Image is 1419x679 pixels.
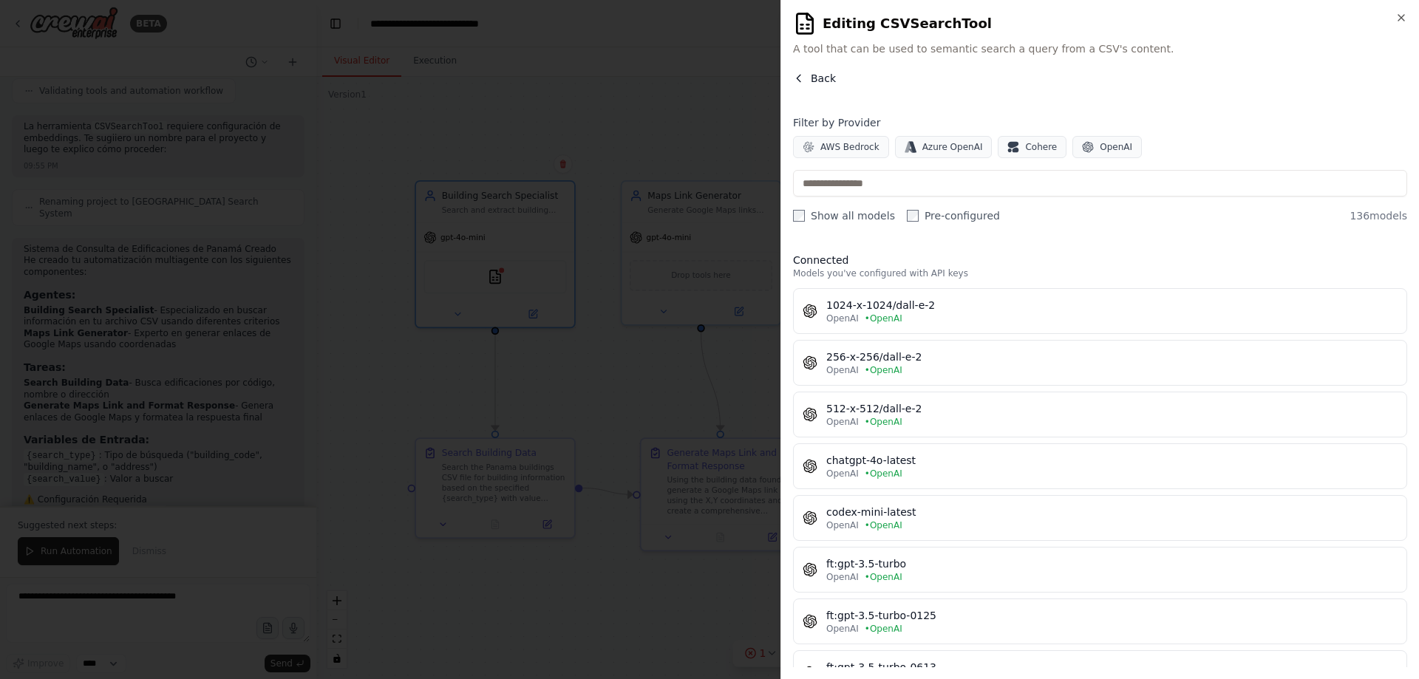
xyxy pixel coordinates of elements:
button: Cohere [998,136,1066,158]
h4: Filter by Provider [793,115,1407,130]
span: OpenAI [826,416,859,428]
div: ft:gpt-3.5-turbo [826,556,1398,571]
span: OpenAI [826,313,859,324]
span: OpenAI [826,571,859,583]
span: • OpenAI [865,623,902,635]
span: OpenAI [826,468,859,480]
span: • OpenAI [865,364,902,376]
span: OpenAI [826,623,859,635]
button: ft:gpt-3.5-turbo-0125OpenAI•OpenAI [793,598,1407,644]
label: Show all models [793,208,895,223]
span: OpenAI [826,364,859,376]
span: Cohere [1025,141,1057,153]
span: Azure OpenAI [922,141,983,153]
div: ft:gpt-3.5-turbo-0613 [826,660,1398,675]
span: • OpenAI [865,313,902,324]
button: OpenAI [1072,136,1142,158]
span: • OpenAI [865,571,902,583]
span: 136 models [1350,208,1407,223]
span: OpenAI [1100,141,1132,153]
div: 1024-x-1024/dall-e-2 [826,298,1398,313]
label: Pre-configured [907,208,1000,223]
button: Back [793,71,836,86]
span: AWS Bedrock [820,141,879,153]
button: Azure OpenAI [895,136,993,158]
input: Show all models [793,210,805,222]
button: chatgpt-4o-latestOpenAI•OpenAI [793,443,1407,489]
h2: Editing CSVSearchTool [793,12,1407,35]
button: AWS Bedrock [793,136,889,158]
div: chatgpt-4o-latest [826,453,1398,468]
div: ft:gpt-3.5-turbo-0125 [826,608,1398,623]
span: OpenAI [826,519,859,531]
img: CSVSearchTool [793,12,817,35]
span: Back [811,71,836,86]
span: • OpenAI [865,416,902,428]
span: A tool that can be used to semantic search a query from a CSV's content. [793,41,1407,56]
span: • OpenAI [865,468,902,480]
p: Models you've configured with API keys [793,267,1407,279]
button: 256-x-256/dall-e-2OpenAI•OpenAI [793,340,1407,386]
input: Pre-configured [907,210,919,222]
button: codex-mini-latestOpenAI•OpenAI [793,495,1407,541]
div: 256-x-256/dall-e-2 [826,349,1398,364]
div: 512-x-512/dall-e-2 [826,401,1398,416]
button: 512-x-512/dall-e-2OpenAI•OpenAI [793,392,1407,437]
h3: Connected [793,253,1407,267]
button: ft:gpt-3.5-turboOpenAI•OpenAI [793,547,1407,593]
div: codex-mini-latest [826,505,1398,519]
button: 1024-x-1024/dall-e-2OpenAI•OpenAI [793,288,1407,334]
span: • OpenAI [865,519,902,531]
